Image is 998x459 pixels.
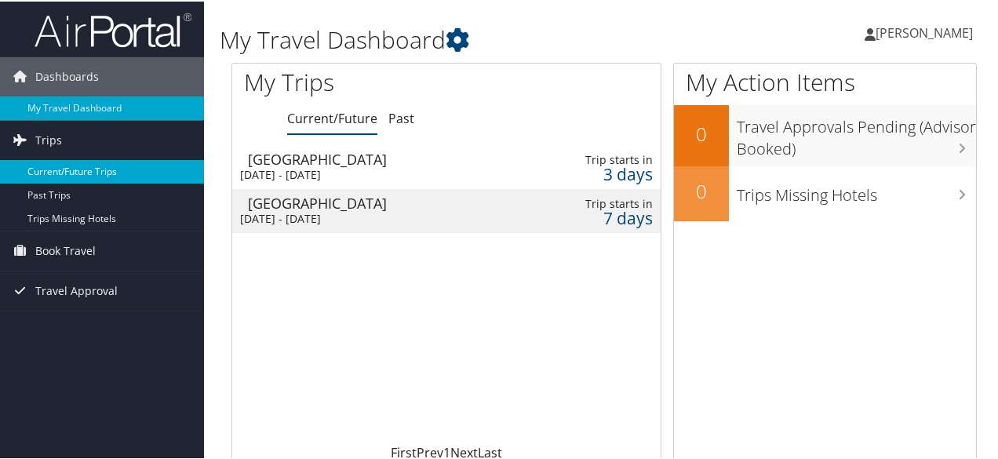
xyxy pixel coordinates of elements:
a: Current/Future [287,108,377,126]
div: 3 days [561,166,652,180]
a: 0Travel Approvals Pending (Advisor Booked) [674,104,976,164]
img: airportal-logo.png [35,10,191,47]
div: 7 days [561,209,652,224]
a: Past [388,108,414,126]
h2: 0 [674,177,729,203]
div: [GEOGRAPHIC_DATA] [248,151,513,165]
div: [DATE] - [DATE] [240,166,505,180]
h2: 0 [674,119,729,146]
h1: My Action Items [674,64,976,97]
span: Book Travel [35,230,96,269]
div: Trip starts in [561,151,652,166]
span: Trips [35,119,62,158]
h1: My Travel Dashboard [220,22,732,55]
h3: Trips Missing Hotels [737,175,976,205]
a: [PERSON_NAME] [865,8,989,55]
div: [DATE] - [DATE] [240,210,505,224]
h1: My Trips [244,64,470,97]
h3: Travel Approvals Pending (Advisor Booked) [737,107,976,158]
a: 0Trips Missing Hotels [674,165,976,220]
div: [GEOGRAPHIC_DATA] [248,195,513,209]
span: Dashboards [35,56,99,95]
span: Travel Approval [35,270,118,309]
span: [PERSON_NAME] [876,23,973,40]
div: Trip starts in [561,195,652,209]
